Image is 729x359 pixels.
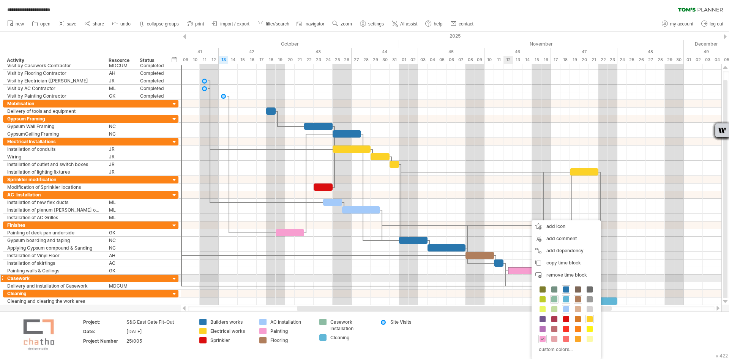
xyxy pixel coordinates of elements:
[209,56,219,64] div: Sunday, 12 October 2025
[447,56,456,64] div: Thursday, 6 November 2025
[541,56,551,64] div: Sunday, 16 November 2025
[210,319,252,325] div: Builders works
[219,48,285,56] div: 42
[109,145,132,153] div: JR
[109,130,132,138] div: NC
[400,21,417,27] span: AI assist
[532,56,541,64] div: Saturday, 15 November 2025
[195,21,204,27] span: print
[368,21,384,27] span: settings
[140,70,166,77] div: Completed
[7,138,101,145] div: Electrical Installations
[7,100,101,107] div: Mobilisation
[7,92,101,100] div: Visit by Painting Contractor
[7,57,101,64] div: Activity
[7,267,101,274] div: Painting walls & Ceilings
[7,153,101,160] div: Wiring
[7,115,101,122] div: Gypsum Framing
[109,62,132,69] div: MDCUM
[358,19,386,29] a: settings
[7,176,101,183] div: Sprinkler modification
[710,21,723,27] span: log out
[434,21,442,27] span: help
[105,40,399,48] div: October 2025
[674,56,684,64] div: Sunday, 30 November 2025
[7,85,101,92] div: Visit by AC Contractor
[126,338,190,344] div: 25/005
[390,56,399,64] div: Friday, 31 October 2025
[228,56,238,64] div: Tuesday, 14 October 2025
[7,244,101,251] div: Applying Gypsum compound & Sanding
[137,19,181,29] a: collapse groups
[181,56,190,64] div: Thursday, 9 October 2025
[503,56,513,64] div: Wednesday, 12 November 2025
[7,145,101,153] div: Installation of conduits
[185,19,206,29] a: print
[5,19,26,29] a: new
[270,328,312,334] div: Painting
[7,70,101,77] div: Visit by Flooring Contractor
[238,56,247,64] div: Wednesday, 15 October 2025
[7,199,101,206] div: Installation of new flex ducts
[109,77,132,84] div: JR
[256,19,292,29] a: filter/search
[190,56,200,64] div: Friday, 10 October 2025
[314,56,323,64] div: Thursday, 23 October 2025
[270,319,312,325] div: AC installation
[665,56,674,64] div: Saturday, 29 November 2025
[546,272,587,278] span: remove time block
[109,168,132,176] div: JR
[7,123,101,130] div: Gypsum Wall Framing
[120,21,131,27] span: undo
[109,199,132,206] div: ML
[342,56,352,64] div: Sunday, 26 October 2025
[109,282,132,289] div: MDCUM
[210,19,252,29] a: import / export
[333,56,342,64] div: Saturday, 25 October 2025
[323,56,333,64] div: Friday, 24 October 2025
[459,21,473,27] span: contact
[7,183,101,191] div: Modification of Sprinkler locations
[16,21,24,27] span: new
[109,244,132,251] div: NC
[109,123,132,130] div: NC
[7,168,101,176] div: Installation of lighting fixtures
[40,21,50,27] span: open
[484,56,494,64] div: Monday, 10 November 2025
[428,56,437,64] div: Tuesday, 4 November 2025
[361,56,371,64] div: Tuesday, 28 October 2025
[109,161,132,168] div: JR
[399,56,409,64] div: Saturday, 1 November 2025
[109,267,132,274] div: GK
[257,56,266,64] div: Friday, 17 October 2025
[7,229,101,236] div: Painting of deck pan underside
[83,338,125,344] div: Project Number
[330,334,372,341] div: Cleaning
[7,214,101,221] div: Installation of AC Grilles
[484,48,551,56] div: 46
[109,92,132,100] div: GK
[684,56,693,64] div: Monday, 1 December 2025
[7,237,101,244] div: Gypsum boarding and taping
[7,161,101,168] div: Installation of outlet and switch boxes
[7,130,101,138] div: GypsumCeiling Framing
[7,77,101,84] div: Visit by Electrician ([PERSON_NAME]
[7,282,101,289] div: Delivery and installation of Casework
[82,19,106,29] a: share
[295,19,327,29] a: navigator
[109,57,132,64] div: Resource
[494,56,503,64] div: Tuesday, 11 November 2025
[448,19,476,29] a: contact
[617,56,627,64] div: Monday, 24 November 2025
[551,56,560,64] div: Monday, 17 November 2025
[266,56,276,64] div: Saturday, 18 October 2025
[109,85,132,92] div: ML
[30,19,53,29] a: open
[636,56,646,64] div: Wednesday, 26 November 2025
[693,56,703,64] div: Tuesday, 2 December 2025
[109,259,132,267] div: AC
[7,108,101,115] div: Delivery of tools and equipment
[660,19,696,29] a: my account
[380,56,390,64] div: Thursday, 30 October 2025
[341,21,352,27] span: zoom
